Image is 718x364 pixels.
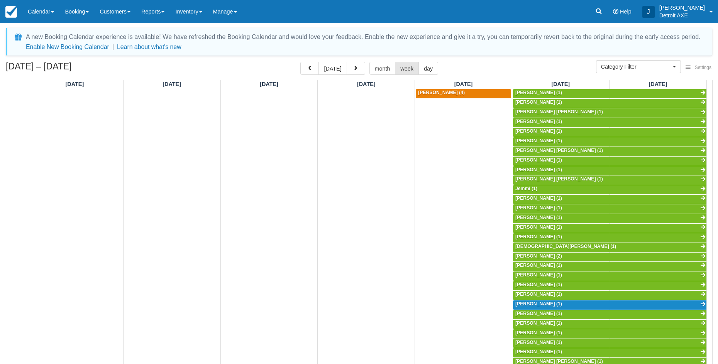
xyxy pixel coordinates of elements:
a: [PERSON_NAME] [PERSON_NAME] (1) [513,175,706,185]
i: Help [613,9,618,14]
a: [PERSON_NAME] (1) [513,300,706,310]
a: [PERSON_NAME] (1) [513,99,706,108]
span: Help [620,8,632,15]
span: [PERSON_NAME] (1) [515,99,562,105]
a: [PERSON_NAME] (1) [513,118,706,127]
span: Jemmi (1) [515,186,537,191]
span: [PERSON_NAME] (1) [515,320,562,326]
button: Category Filter [596,60,681,73]
span: [DATE] [357,81,376,87]
a: [PERSON_NAME] (2) [513,253,706,262]
div: A new Booking Calendar experience is available! We have refreshed the Booking Calendar and would ... [26,32,701,42]
span: [PERSON_NAME] (1) [515,311,562,316]
span: [DATE] [66,81,84,87]
a: [PERSON_NAME] (1) [513,137,706,147]
button: week [395,62,419,75]
a: [PERSON_NAME] (1) [513,233,706,243]
span: [PERSON_NAME] (1) [515,349,562,354]
h2: [DATE] – [DATE] [6,62,103,76]
span: [PERSON_NAME] (2) [515,253,562,259]
span: [PERSON_NAME] [PERSON_NAME] (1) [515,359,603,364]
span: [DATE] [454,81,473,87]
span: [PERSON_NAME] (1) [515,167,562,172]
a: [PERSON_NAME] (1) [513,224,706,233]
span: [DATE] [260,81,278,87]
a: [PERSON_NAME] (1) [513,128,706,137]
span: [PERSON_NAME] (1) [515,340,562,345]
a: [PERSON_NAME] (1) [513,329,706,339]
a: [PERSON_NAME] (1) [513,348,706,357]
span: [PERSON_NAME] (1) [515,292,562,297]
a: [PERSON_NAME] (1) [513,291,706,300]
span: [DEMOGRAPHIC_DATA][PERSON_NAME] (1) [515,244,616,249]
span: [PERSON_NAME] (1) [515,301,562,307]
span: [PERSON_NAME] (1) [515,119,562,124]
a: Jemmi (1) [513,185,706,194]
span: [PERSON_NAME] (1) [515,90,562,95]
span: [PERSON_NAME] (1) [515,138,562,143]
span: [PERSON_NAME] (4) [418,90,465,95]
a: [DEMOGRAPHIC_DATA][PERSON_NAME] (1) [513,243,706,252]
div: J [642,6,655,18]
img: checkfront-main-nav-mini-logo.png [5,6,17,18]
button: Enable New Booking Calendar [26,43,109,51]
a: [PERSON_NAME] (1) [513,214,706,223]
span: [DATE] [649,81,667,87]
a: [PERSON_NAME] (1) [513,320,706,329]
span: Settings [695,65,711,70]
span: [PERSON_NAME] (1) [515,195,562,201]
span: Category Filter [601,63,671,71]
span: [PERSON_NAME] [PERSON_NAME] (1) [515,148,603,153]
button: Settings [681,62,716,73]
a: [PERSON_NAME] (1) [513,89,706,98]
span: [PERSON_NAME] (1) [515,234,562,239]
span: [DATE] [163,81,181,87]
span: [PERSON_NAME] [PERSON_NAME] (1) [515,176,603,182]
a: [PERSON_NAME] (1) [513,281,706,290]
p: [PERSON_NAME] [659,4,705,12]
span: [PERSON_NAME] (1) [515,128,562,134]
a: [PERSON_NAME] [PERSON_NAME] (1) [513,108,706,118]
button: month [369,62,396,75]
a: [PERSON_NAME] (1) [513,310,706,319]
a: [PERSON_NAME] (4) [416,89,511,98]
button: day [418,62,438,75]
span: [PERSON_NAME] (1) [515,224,562,230]
span: [PERSON_NAME] (1) [515,215,562,220]
span: [PERSON_NAME] (1) [515,263,562,268]
span: [PERSON_NAME] [PERSON_NAME] (1) [515,109,603,115]
a: [PERSON_NAME] (1) [513,204,706,214]
a: [PERSON_NAME] (1) [513,271,706,281]
a: Learn about what's new [117,44,181,50]
p: Detroit AXE [659,12,705,19]
a: [PERSON_NAME] (1) [513,262,706,271]
span: [DATE] [551,81,570,87]
span: [PERSON_NAME] (1) [515,205,562,211]
span: | [112,44,114,50]
span: [PERSON_NAME] (1) [515,282,562,287]
a: [PERSON_NAME] [PERSON_NAME] (1) [513,147,706,156]
a: [PERSON_NAME] (1) [513,166,706,175]
a: [PERSON_NAME] (1) [513,157,706,166]
span: [PERSON_NAME] (1) [515,272,562,278]
a: [PERSON_NAME] (1) [513,339,706,348]
span: [PERSON_NAME] (1) [515,157,562,163]
button: [DATE] [318,62,347,75]
a: [PERSON_NAME] (1) [513,195,706,204]
span: [PERSON_NAME] (1) [515,330,562,335]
